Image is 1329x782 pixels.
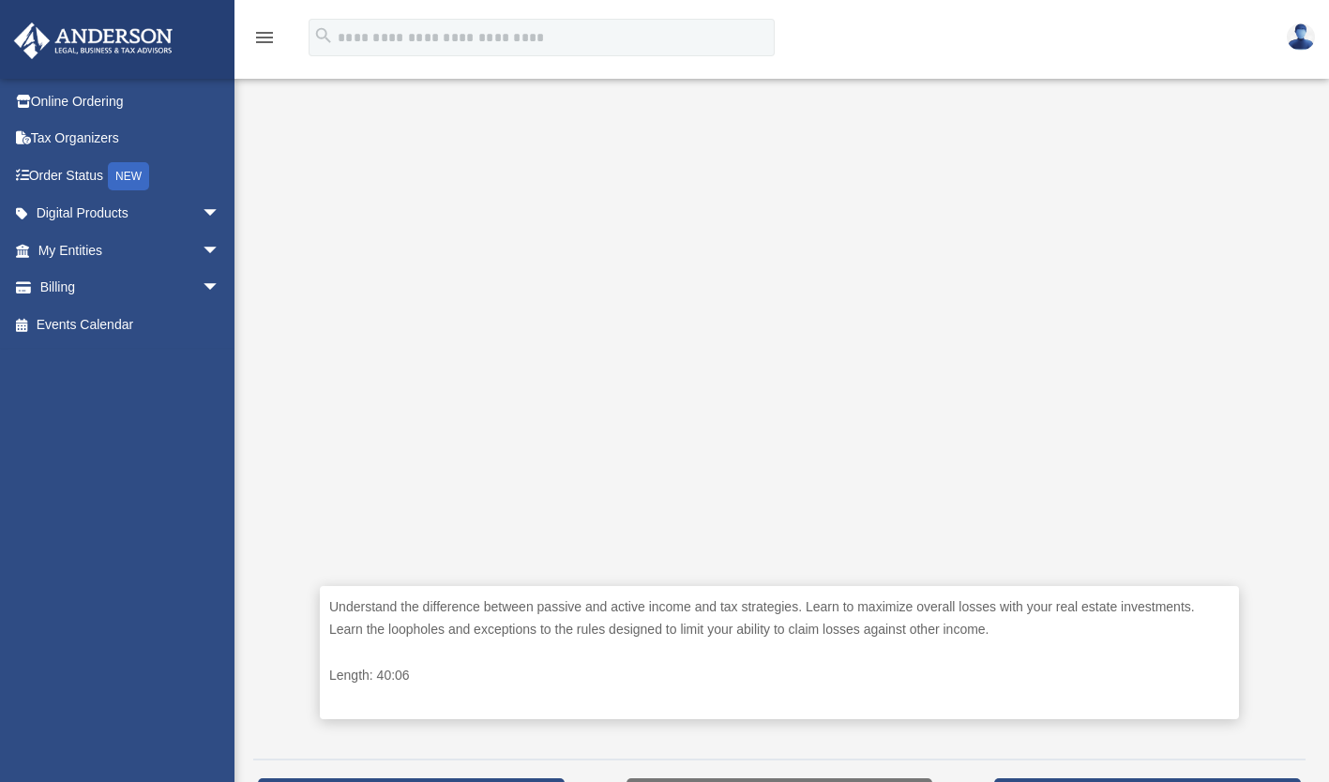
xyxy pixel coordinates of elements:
a: Tax Organizers [13,120,249,158]
p: Length: 40:06 [329,664,1230,687]
a: Events Calendar [13,306,249,343]
span: arrow_drop_down [202,232,239,270]
a: My Entitiesarrow_drop_down [13,232,249,269]
span: arrow_drop_down [202,195,239,233]
div: NEW [108,162,149,190]
a: Order StatusNEW [13,157,249,195]
i: menu [253,26,276,49]
iframe: Tax Losses with Rental Properties [320,60,1239,577]
a: menu [253,33,276,49]
p: Understand the difference between passive and active income and tax strategies. Learn to maximize... [329,595,1230,641]
span: arrow_drop_down [202,269,239,308]
a: Billingarrow_drop_down [13,269,249,307]
a: Online Ordering [13,83,249,120]
img: Anderson Advisors Platinum Portal [8,23,178,59]
i: search [313,25,334,46]
img: User Pic [1287,23,1315,51]
a: Digital Productsarrow_drop_down [13,195,249,233]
